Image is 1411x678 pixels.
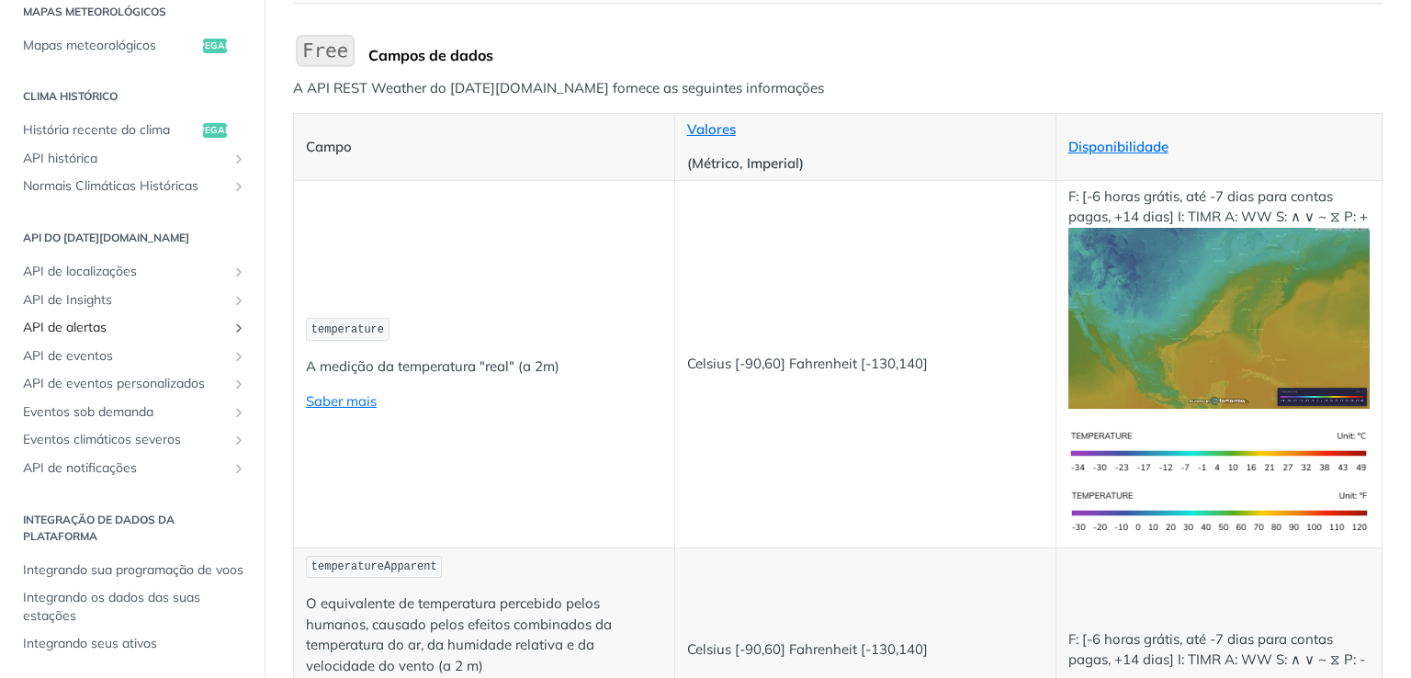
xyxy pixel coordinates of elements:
[23,319,107,335] font: API de alertas
[23,347,113,364] font: API de eventos
[23,375,205,391] font: API de eventos personalizados
[23,513,175,543] font: Integração de dados da plataforma
[231,461,246,476] button: Mostrar subpáginas para API de notificações
[23,263,137,279] font: API de localizações
[231,433,246,447] button: Mostrar subpáginas para Eventos climáticos severos
[23,121,170,138] font: História recente do clima
[14,343,251,370] a: API de eventosMostrar subpáginas para API de eventos
[231,265,246,279] button: Mostrar subpáginas para API de locais
[23,403,153,420] font: Eventos sob demanda
[198,124,231,136] font: pegar
[23,431,181,447] font: Eventos climáticos severos
[14,557,251,584] a: Integrando sua programação de voos
[368,46,493,64] font: Campos de dados
[293,79,824,96] font: A API REST Weather do [DATE][DOMAIN_NAME] fornece as seguintes informações
[311,560,437,573] span: temperatureApparent
[23,37,156,53] font: Mapas meteorológicos
[231,349,246,364] button: Mostrar subpáginas para API de eventos
[231,293,246,308] button: Mostrar subpáginas para Insights API
[14,287,251,314] a: API de InsightsMostrar subpáginas para Insights API
[23,231,189,244] font: API do [DATE][DOMAIN_NAME]
[23,635,157,651] font: Integrando seus ativos
[23,5,166,18] font: Mapas meteorológicos
[14,426,251,454] a: Eventos climáticos severosMostrar subpáginas para Eventos climáticos severos
[231,179,246,194] button: Mostrar subpáginas para Normais Climáticas Históricas
[1068,187,1368,226] font: F: [-6 horas grátis, até -7 dias para contas pagas, +14 dias] I: TIMR A: WW S: ∧ ∨ ~ ⧖ P: +
[311,323,384,336] span: temperature
[1068,308,1371,325] span: Expandir imagem
[23,291,112,308] font: API de Insights
[14,258,251,286] a: API de localizaçõesMostrar subpáginas para API de locais
[14,32,251,60] a: Mapas meteorológicospegar
[687,355,928,372] font: Celsius [-90,60] Fahrenheit [-130,140]
[1068,138,1168,155] a: Disponibilidade
[23,150,97,166] font: API histórica
[23,177,198,194] font: Normais Climáticas Históricas
[14,399,251,426] a: Eventos sob demandaMostrar subpáginas para eventos sob demanda
[1068,630,1365,669] font: F: [-6 horas grátis, até -7 dias para contas pagas, +14 dias] I: TIMR A: WW S: ∧ ∨ ~ ⧖ P: -
[231,321,246,335] button: Mostrar subpáginas para API de alertas
[306,392,377,410] a: Saber mais
[198,40,231,51] font: pegar
[231,152,246,166] button: Mostrar subpáginas para API Histórica
[687,640,928,658] font: Celsius [-90,60] Fahrenheit [-130,140]
[23,589,200,624] font: Integrando os dados das suas estações
[14,173,251,200] a: Normais Climáticas HistóricasMostrar subpáginas para Normais Climáticas Históricas
[231,377,246,391] button: Mostrar subpáginas para API de eventos personalizados
[14,314,251,342] a: API de alertasMostrar subpáginas para API de alertas
[23,459,137,476] font: API de notificações
[687,154,804,172] font: (Métrico, Imperial)
[1068,502,1371,519] span: Expandir imagem
[14,455,251,482] a: API de notificaçõesMostrar subpáginas para API de notificações
[14,630,251,658] a: Integrando seus ativos
[23,89,118,103] font: Clima histórico
[14,145,251,173] a: API históricaMostrar subpáginas para API Histórica
[23,561,243,578] font: Integrando sua programação de voos
[14,117,251,144] a: História recente do climapegar
[231,405,246,420] button: Mostrar subpáginas para eventos sob demanda
[306,138,352,155] font: Campo
[14,370,251,398] a: API de eventos personalizadosMostrar subpáginas para API de eventos personalizados
[14,584,251,629] a: Integrando os dados das suas estações
[687,120,736,138] a: Valores
[306,594,612,674] font: O equivalente de temperatura percebido pelos humanos, causado pelos efeitos combinados da tempera...
[306,357,559,375] font: A medição da temperatura "real" (a 2m)
[1068,442,1371,459] span: Expandir imagem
